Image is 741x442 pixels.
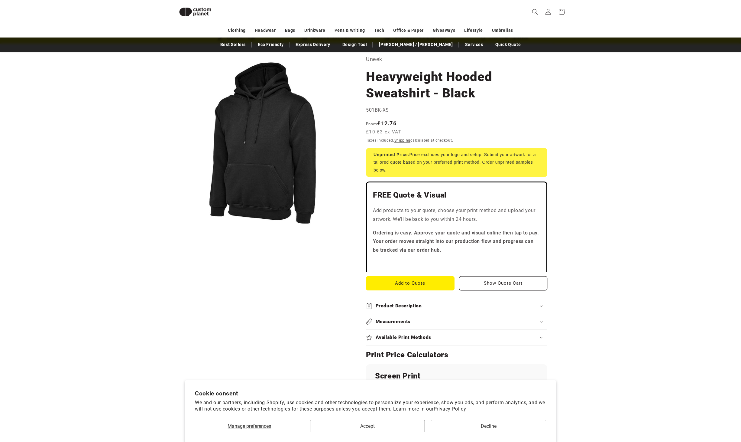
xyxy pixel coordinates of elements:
[366,330,547,345] summary: Available Print Methods
[366,121,377,126] span: From
[366,107,389,113] span: 501BK-XS
[376,319,411,325] h2: Measurements
[492,39,524,50] a: Quick Quote
[195,390,546,397] h2: Cookie consent
[366,276,455,290] button: Add to Quote
[373,230,539,253] strong: Ordering is easy. Approve your quote and visual online then tap to pay. Your order moves straight...
[335,25,365,36] a: Pens & Writing
[174,54,351,231] media-gallery: Gallery Viewer
[195,400,546,412] p: We and our partners, including Shopify, use cookies and other technologies to personalize your ex...
[366,314,547,329] summary: Measurements
[228,25,246,36] a: Clothing
[255,39,286,50] a: Eco Friendly
[228,423,271,429] span: Manage preferences
[366,129,401,136] span: £10.63 ex VAT
[310,420,425,432] button: Accept
[366,137,547,143] div: Taxes included. calculated at checkout.
[366,350,547,360] h2: Print Price Calculators
[373,206,540,224] p: Add products to your quote, choose your print method and upload your artwork. We'll be back to yo...
[431,420,546,432] button: Decline
[293,39,333,50] a: Express Delivery
[373,190,540,200] h2: FREE Quote & Visual
[339,39,370,50] a: Design Tool
[366,54,547,64] p: Uneek
[217,39,249,50] a: Best Sellers
[376,39,456,50] a: [PERSON_NAME] / [PERSON_NAME]
[394,138,411,142] a: Shipping
[376,303,422,309] h2: Product Description
[528,5,542,18] summary: Search
[434,406,466,412] a: Privacy Policy
[366,148,547,177] div: Price excludes your logo and setup. Submit your artwork for a tailored quote based on your prefer...
[366,69,547,101] h1: Heavyweight Hooded Sweatshirt - Black
[462,39,486,50] a: Services
[374,152,409,157] strong: Unprinted Price:
[195,420,304,432] button: Manage preferences
[174,2,216,21] img: Custom Planet
[375,371,538,381] h2: Screen Print
[366,298,547,314] summary: Product Description
[304,25,325,36] a: Drinkware
[492,25,513,36] a: Umbrellas
[366,120,396,126] strong: £12.76
[464,25,483,36] a: Lifestyle
[374,25,384,36] a: Tech
[373,260,540,266] iframe: Customer reviews powered by Trustpilot
[459,276,548,290] button: Show Quote Cart
[285,25,295,36] a: Bags
[255,25,276,36] a: Headwear
[433,25,455,36] a: Giveaways
[393,25,423,36] a: Office & Paper
[637,377,741,442] iframe: Chat Widget
[376,334,432,341] h2: Available Print Methods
